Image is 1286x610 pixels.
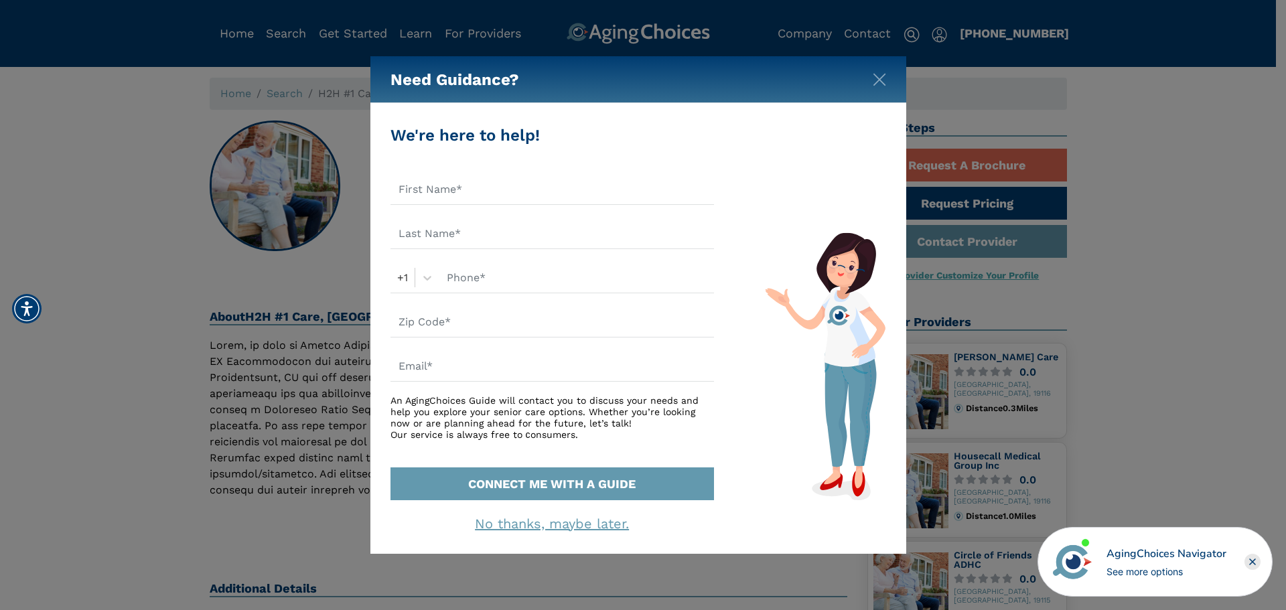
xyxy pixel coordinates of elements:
button: CONNECT ME WITH A GUIDE [390,467,714,500]
a: No thanks, maybe later. [475,516,629,532]
input: Last Name* [390,218,714,249]
input: Email* [390,351,714,382]
input: Zip Code* [390,307,714,337]
img: avatar [1050,539,1095,585]
div: Accessibility Menu [12,294,42,323]
div: We're here to help! [390,123,714,147]
div: AgingChoices Navigator [1106,546,1226,562]
input: First Name* [390,174,714,205]
div: Close [1244,554,1261,570]
div: See more options [1106,564,1226,579]
img: modal-close.svg [873,73,886,86]
div: An AgingChoices Guide will contact you to discuss your needs and help you explore your senior car... [390,395,714,440]
button: Close [873,70,886,84]
input: Phone* [439,262,714,293]
img: match-guide-form.svg [765,232,885,500]
h5: Need Guidance? [390,56,519,103]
